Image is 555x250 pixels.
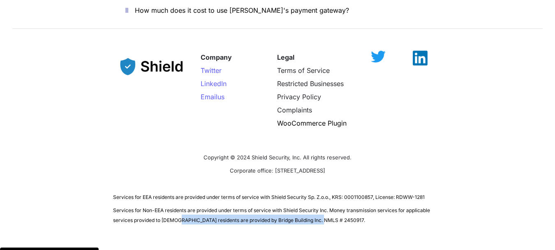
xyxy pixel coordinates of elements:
[277,119,347,127] a: WooCommerce Plugin
[277,93,321,101] a: Privacy Policy
[113,207,431,223] span: Services for Non-EEA residents are provided under terms of service with Shield Security Inc. Mone...
[203,154,351,161] span: Copyright © 2024 Shield Security, Inc. All rights reserved.
[201,79,227,88] a: LinkedIn
[230,167,325,174] span: Corporate office: [STREET_ADDRESS]
[201,93,217,101] span: Email
[277,66,330,75] a: Terms of Service
[277,53,294,61] strong: Legal
[201,66,222,75] a: Twitter
[113,194,425,200] span: Services for EEA residents are provided under terms of service with Shield Security Sp. Z.o.o., K...
[135,6,349,14] span: How much does it cost to use [PERSON_NAME]'s payment gateway?
[217,93,224,101] span: us
[201,93,224,101] a: Emailus
[201,53,232,61] strong: Company
[277,79,344,88] a: Restricted Businesses
[277,106,312,114] a: Complaints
